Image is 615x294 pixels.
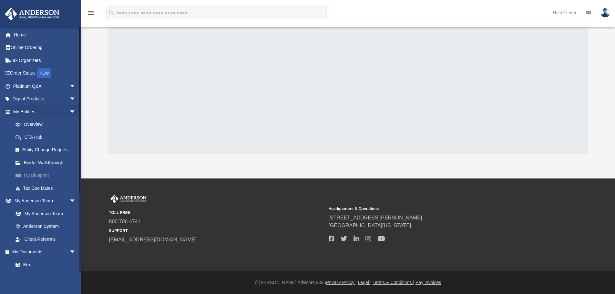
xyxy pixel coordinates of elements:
[5,41,86,54] a: Online Ordering
[5,28,86,41] a: Home
[329,215,422,220] a: [STREET_ADDRESS][PERSON_NAME]
[9,156,86,169] a: Binder Walkthrough
[9,131,86,144] a: CTA Hub
[329,206,544,212] small: Headquarters & Operations
[9,258,79,271] a: Box
[87,9,95,17] i: menu
[5,54,86,67] a: Tax Organizers
[9,220,82,233] a: Anderson System
[5,80,86,93] a: Platinum Q&Aarrow_drop_down
[109,195,148,203] img: Anderson Advisors Platinum Portal
[109,210,324,216] small: TOLL FREE
[109,219,141,224] a: 800.706.4741
[9,118,86,131] a: Overview
[9,182,86,195] a: Tax Due Dates
[326,280,357,285] a: Privacy Policy |
[5,105,86,118] a: My Entitiesarrow_drop_down
[69,105,82,118] span: arrow_drop_down
[69,195,82,208] span: arrow_drop_down
[5,93,86,106] a: Digital Productsarrow_drop_down
[5,246,82,259] a: My Documentsarrow_drop_down
[3,8,61,20] img: Anderson Advisors Platinum Portal
[37,68,51,78] div: NEW
[69,80,82,93] span: arrow_drop_down
[108,9,115,16] i: search
[9,144,86,157] a: Entity Change Request
[69,246,82,259] span: arrow_drop_down
[9,233,82,246] a: Client Referrals
[9,169,86,182] a: My Blueprint
[5,195,82,208] a: My Anderson Teamarrow_drop_down
[109,237,197,242] a: [EMAIL_ADDRESS][DOMAIN_NAME]
[358,280,372,285] a: Legal |
[373,280,414,285] a: Terms & Conditions |
[69,93,82,106] span: arrow_drop_down
[109,228,324,234] small: SUPPORT
[329,223,411,228] a: [GEOGRAPHIC_DATA][US_STATE]
[415,280,441,285] a: Pay Invoices
[87,12,95,17] a: menu
[81,279,615,286] div: © [PERSON_NAME] Advisors 2025
[600,8,610,17] img: User Pic
[5,67,86,80] a: Order StatusNEW
[9,207,79,220] a: My Anderson Team
[9,271,82,284] a: Meeting Minutes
